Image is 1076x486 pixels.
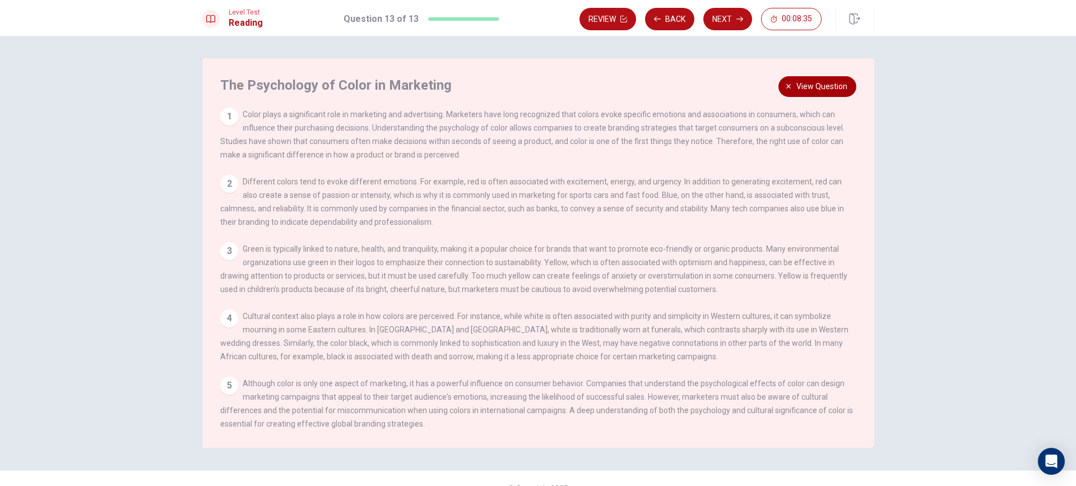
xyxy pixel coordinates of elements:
[229,16,263,30] h1: Reading
[645,8,694,30] button: Back
[579,8,636,30] button: Review
[220,377,238,395] div: 5
[220,312,848,361] span: Cultural context also plays a role in how colors are perceived. For instance, while white is ofte...
[782,15,812,24] span: 00:08:35
[1038,448,1065,475] div: Open Intercom Messenger
[220,309,238,327] div: 4
[220,110,845,159] span: Color plays a significant role in marketing and advertising. Marketers have long recognized that ...
[220,242,238,260] div: 3
[220,175,238,193] div: 2
[703,8,752,30] button: Next
[220,177,844,226] span: Different colors tend to evoke different emotions. For example, red is often associated with exci...
[229,8,263,16] span: Level Test
[761,8,822,30] button: 00:08:35
[220,379,853,428] span: Although color is only one aspect of marketing, it has a powerful influence on consumer behavior....
[796,80,847,94] span: View question
[344,12,419,26] h1: Question 13 of 13
[220,244,847,294] span: Green is typically linked to nature, health, and tranquility, making it a popular choice for bran...
[220,76,854,94] h4: The Psychology of Color in Marketing
[220,108,238,126] div: 1
[778,76,856,97] button: View question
